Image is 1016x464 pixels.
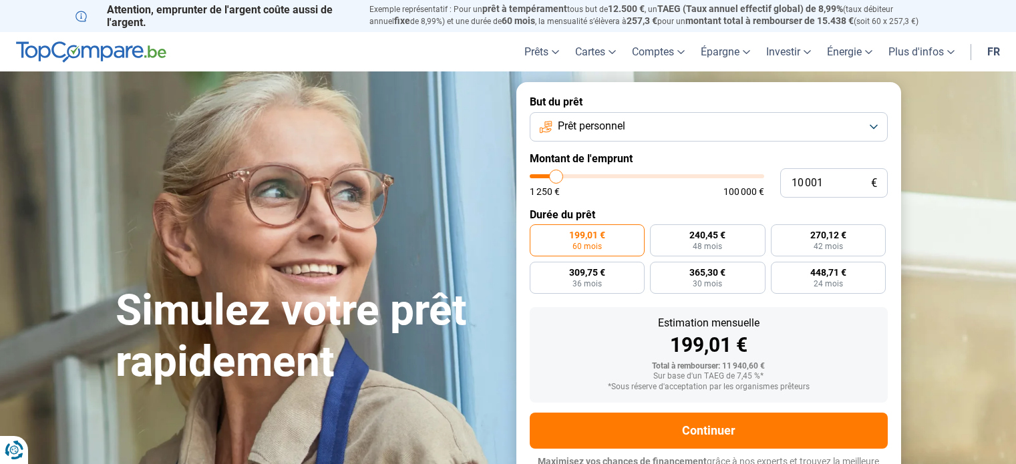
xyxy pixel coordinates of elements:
[530,112,888,142] button: Prêt personnel
[572,280,602,288] span: 36 mois
[530,152,888,165] label: Montant de l'emprunt
[540,318,877,328] div: Estimation mensuelle
[569,268,605,277] span: 309,75 €
[814,242,843,250] span: 42 mois
[530,187,560,196] span: 1 250 €
[540,383,877,392] div: *Sous réserve d'acceptation par les organismes prêteurs
[540,362,877,371] div: Total à rembourser: 11 940,60 €
[693,32,758,71] a: Épargne
[530,95,888,108] label: But du prêt
[530,413,888,449] button: Continuer
[693,280,722,288] span: 30 mois
[530,208,888,221] label: Durée du prêt
[693,242,722,250] span: 48 mois
[116,285,500,388] h1: Simulez votre prêt rapidement
[689,230,725,240] span: 240,45 €
[540,335,877,355] div: 199,01 €
[723,187,764,196] span: 100 000 €
[16,41,166,63] img: TopCompare
[979,32,1008,71] a: fr
[516,32,567,71] a: Prêts
[369,3,941,27] p: Exemple représentatif : Pour un tous but de , un (taux débiteur annuel de 8,99%) et une durée de ...
[502,15,535,26] span: 60 mois
[819,32,880,71] a: Énergie
[758,32,819,71] a: Investir
[685,15,854,26] span: montant total à rembourser de 15.438 €
[657,3,843,14] span: TAEG (Taux annuel effectif global) de 8,99%
[871,178,877,189] span: €
[482,3,567,14] span: prêt à tempérament
[810,268,846,277] span: 448,71 €
[814,280,843,288] span: 24 mois
[558,119,625,134] span: Prêt personnel
[689,268,725,277] span: 365,30 €
[608,3,645,14] span: 12.500 €
[624,32,693,71] a: Comptes
[569,230,605,240] span: 199,01 €
[810,230,846,240] span: 270,12 €
[540,372,877,381] div: Sur base d'un TAEG de 7,45 %*
[880,32,963,71] a: Plus d'infos
[567,32,624,71] a: Cartes
[75,3,353,29] p: Attention, emprunter de l'argent coûte aussi de l'argent.
[394,15,410,26] span: fixe
[572,242,602,250] span: 60 mois
[627,15,657,26] span: 257,3 €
